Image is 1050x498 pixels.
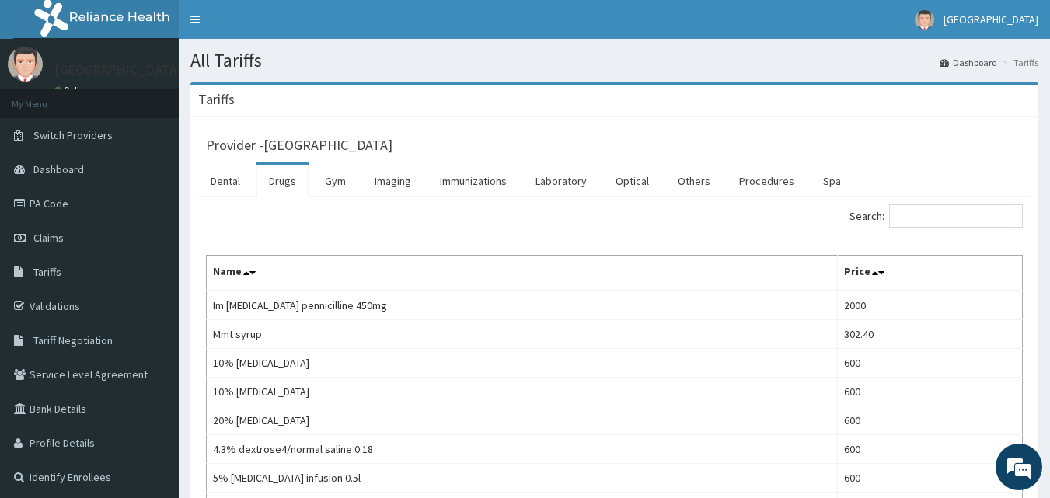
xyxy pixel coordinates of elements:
a: Gym [312,165,358,197]
td: 600 [837,406,1022,435]
span: [GEOGRAPHIC_DATA] [944,12,1038,26]
td: Im [MEDICAL_DATA] pennicilline 450mg [207,291,838,320]
a: Online [54,85,92,96]
a: Spa [811,165,853,197]
td: 600 [837,435,1022,464]
td: 10% [MEDICAL_DATA] [207,378,838,406]
span: Tariffs [33,265,61,279]
a: Laboratory [523,165,599,197]
a: Drugs [256,165,309,197]
img: User Image [8,47,43,82]
a: Others [665,165,723,197]
span: Switch Providers [33,128,113,142]
p: [GEOGRAPHIC_DATA] [54,63,183,77]
td: 5% [MEDICAL_DATA] infusion 0.5l [207,464,838,493]
td: 600 [837,349,1022,378]
li: Tariffs [999,56,1038,69]
a: Immunizations [427,165,519,197]
input: Search: [889,204,1023,228]
td: 600 [837,464,1022,493]
a: Procedures [727,165,807,197]
td: 2000 [837,291,1022,320]
img: User Image [915,10,934,30]
td: 4.3% dextrose4/normal saline 0.18 [207,435,838,464]
a: Optical [603,165,661,197]
span: Dashboard [33,162,84,176]
a: Dashboard [940,56,997,69]
td: 600 [837,378,1022,406]
h3: Provider - [GEOGRAPHIC_DATA] [206,138,392,152]
label: Search: [849,204,1023,228]
span: Tariff Negotiation [33,333,113,347]
a: Imaging [362,165,424,197]
td: Mmt syrup [207,320,838,349]
h1: All Tariffs [190,50,1038,71]
td: 302.40 [837,320,1022,349]
h3: Tariffs [198,92,235,106]
td: 10% [MEDICAL_DATA] [207,349,838,378]
th: Price [837,256,1022,291]
td: 20% [MEDICAL_DATA] [207,406,838,435]
span: Claims [33,231,64,245]
a: Dental [198,165,253,197]
th: Name [207,256,838,291]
